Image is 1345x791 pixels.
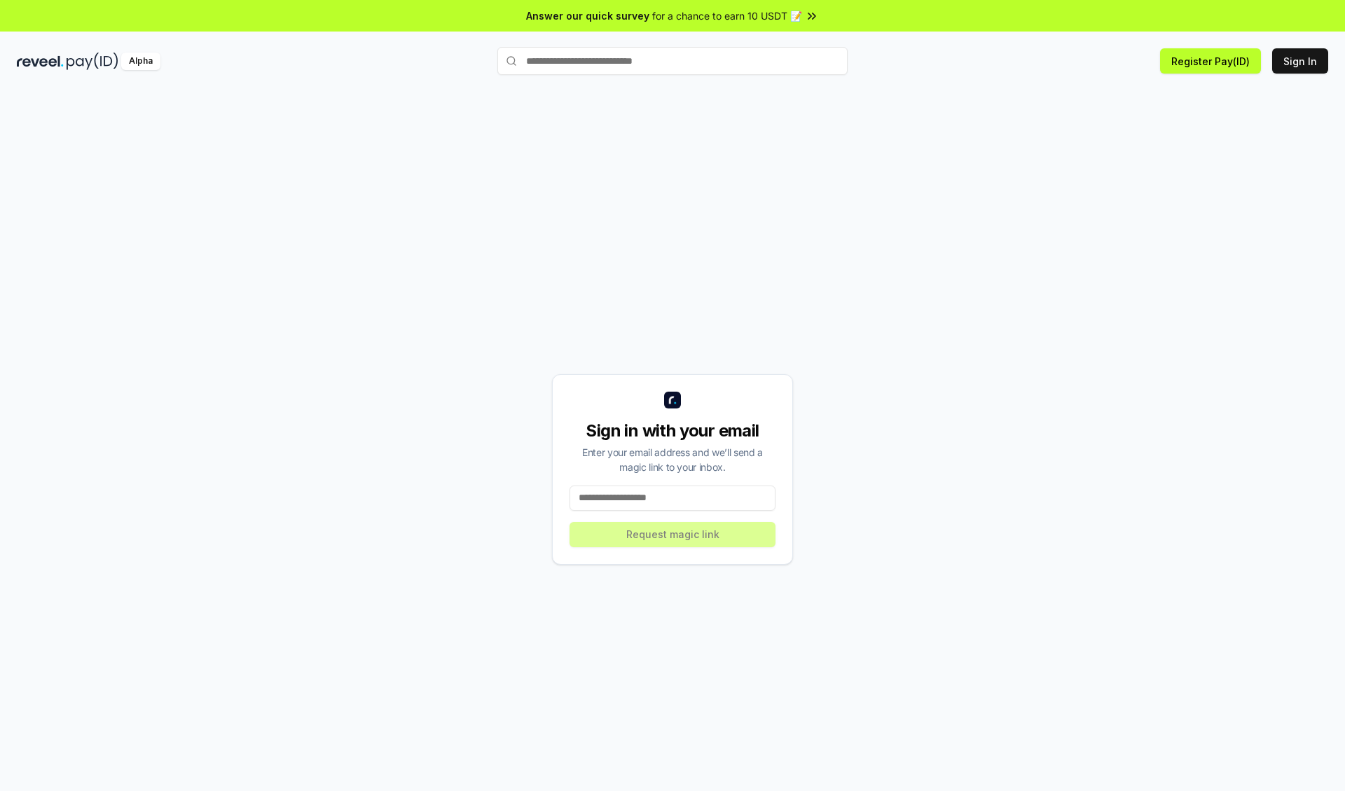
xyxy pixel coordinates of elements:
div: Enter your email address and we’ll send a magic link to your inbox. [570,445,775,474]
div: Sign in with your email [570,420,775,442]
button: Sign In [1272,48,1328,74]
button: Register Pay(ID) [1160,48,1261,74]
div: Alpha [121,53,160,70]
img: pay_id [67,53,118,70]
span: Answer our quick survey [526,8,649,23]
span: for a chance to earn 10 USDT 📝 [652,8,802,23]
img: logo_small [664,392,681,408]
img: reveel_dark [17,53,64,70]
